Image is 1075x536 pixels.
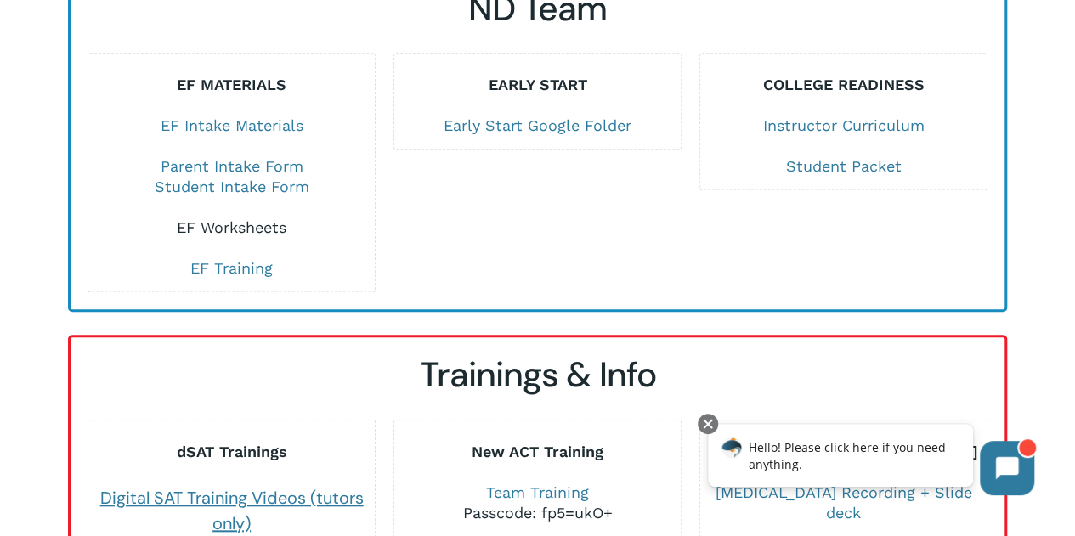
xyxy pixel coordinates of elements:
[762,76,924,93] b: COLLEGE READINESS
[486,483,589,501] a: Team Training
[190,259,273,277] a: EF Training
[394,503,680,523] div: Passcode: fp5=ukO+
[177,218,286,236] a: EF Worksheets
[161,157,303,175] a: Parent Intake Form
[715,483,971,522] a: [MEDICAL_DATA] Recording + Slide deck
[785,157,901,175] a: Student Packet
[690,410,1051,512] iframe: Chatbot
[155,178,309,195] a: Student Intake Form
[472,443,603,460] b: New ACT Training
[177,76,286,93] b: EF MATERIALS
[762,116,924,134] a: Instructor Curriculum
[100,487,364,534] a: Digital SAT Training Videos (tutors only)
[444,116,631,134] a: Early Start Google Folder
[88,354,987,396] h2: Trainings & Info
[161,116,303,134] a: EF Intake Materials
[177,443,287,460] strong: dSAT Trainings
[489,76,587,93] b: EARLY START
